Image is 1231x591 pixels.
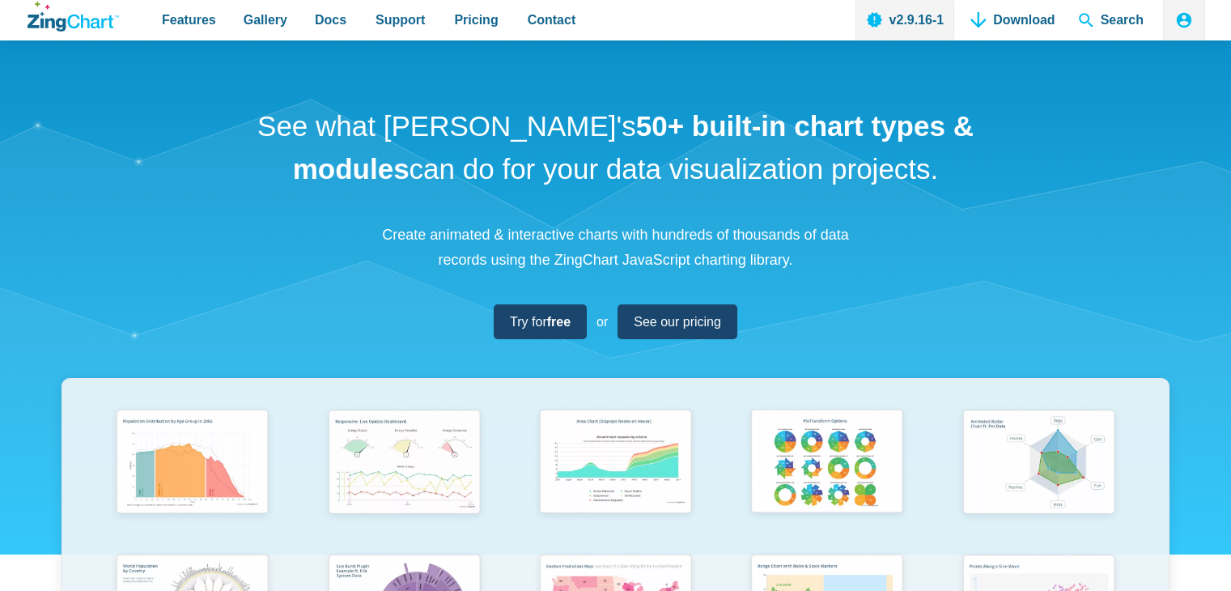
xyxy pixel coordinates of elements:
[954,403,1123,524] img: Animated Radar Chart ft. Pet Data
[28,2,119,32] a: ZingChart Logo. Click to return to the homepage
[933,403,1144,548] a: Animated Radar Chart ft. Pet Data
[244,9,287,31] span: Gallery
[108,403,277,524] img: Population Distribution by Age Group in 2052
[531,403,700,524] img: Area Chart (Displays Nodes on Hover)
[634,311,721,333] span: See our pricing
[528,9,576,31] span: Contact
[510,311,571,333] span: Try for
[162,9,216,31] span: Features
[315,9,346,31] span: Docs
[373,223,859,272] p: Create animated & interactive charts with hundreds of thousands of data records using the ZingCha...
[293,110,974,185] strong: 50+ built-in chart types & modules
[376,9,425,31] span: Support
[742,403,911,524] img: Pie Transform Options
[618,304,737,339] a: See our pricing
[87,403,298,548] a: Population Distribution by Age Group in 2052
[252,105,980,190] h1: See what [PERSON_NAME]'s can do for your data visualization projects.
[298,403,509,548] a: Responsive Live Update Dashboard
[494,304,587,339] a: Try forfree
[510,403,721,548] a: Area Chart (Displays Nodes on Hover)
[320,403,489,524] img: Responsive Live Update Dashboard
[547,315,571,329] strong: free
[454,9,498,31] span: Pricing
[721,403,932,548] a: Pie Transform Options
[596,311,608,333] span: or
